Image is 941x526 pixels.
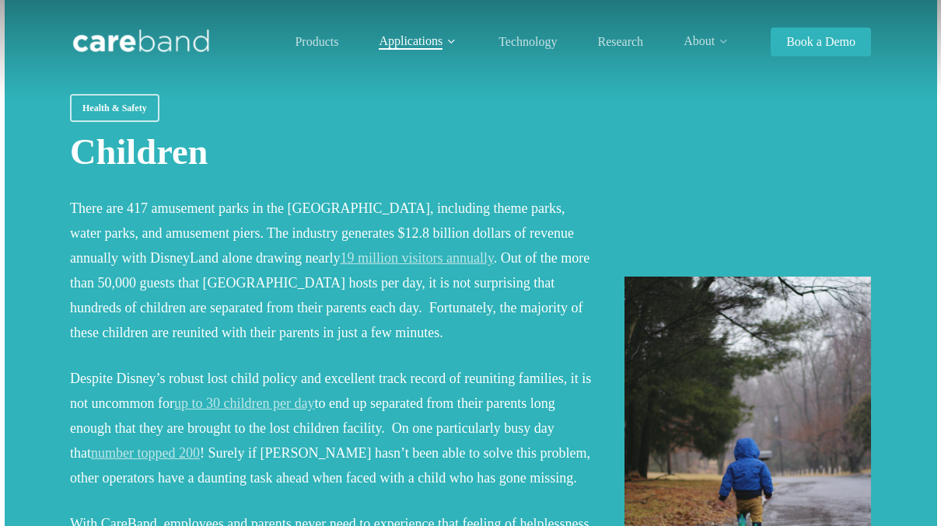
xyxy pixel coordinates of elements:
a: About [684,35,730,48]
a: Products [295,36,338,48]
span: ! Surely if [PERSON_NAME] hasn’t been able to solve this problem, other operators have a daunting... [70,445,590,486]
a: Research [597,36,643,48]
span: There are 417 amusement parks in the [GEOGRAPHIC_DATA], including theme parks, water parks, and a... [70,200,574,266]
h1: Children [70,130,593,175]
span: Products [295,35,338,48]
span: Health & Safety [82,100,147,116]
a: Technology [498,36,557,48]
span: Applications [379,34,443,47]
span: About [684,34,715,47]
span: . Out of the more than 50,000 guests that [GEOGRAPHIC_DATA] hosts per day, it is not surprising t... [70,250,589,340]
a: Health & Safety [70,94,159,122]
a: 19 million visitors annually [340,250,493,266]
span: Book a Demo [786,35,855,48]
a: number topped 200 [91,445,200,461]
span: Despite Disney’s robust lost child policy and excellent track record of reuniting families, it is... [70,371,591,411]
a: up to 30 children per day [174,395,314,411]
span: to end up separated from their parents long enough that they are brought to the lost children fac... [70,395,555,461]
a: Applications [379,35,458,48]
a: Book a Demo [771,36,871,48]
span: Technology [498,35,557,48]
span: Research [597,35,643,48]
